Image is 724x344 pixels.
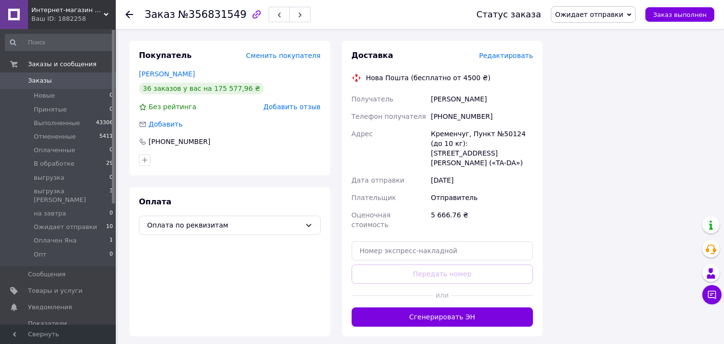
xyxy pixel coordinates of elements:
[31,14,116,23] div: Ваш ID: 1882258
[34,119,80,128] span: Выполненные
[429,189,535,206] div: Отправитель
[352,95,394,103] span: Получатель
[429,206,535,233] div: 5 666.76 ₴
[352,51,394,60] span: Доставка
[364,73,493,83] div: Нова Пошта (бесплатно от 4500 ₴)
[352,130,373,138] span: Адрес
[34,159,75,168] span: В обработке
[106,159,113,168] span: 29
[139,83,264,94] div: 36 заказов у вас на 175 577,96 ₴
[28,319,89,337] span: Показатели работы компании
[109,173,113,182] span: 0
[106,223,113,231] span: 10
[147,220,301,230] span: Оплата по реквизитам
[148,137,211,146] div: [PHONE_NUMBER]
[479,52,533,59] span: Редактировать
[109,146,113,155] span: 0
[125,10,133,19] div: Вернуться назад
[109,209,113,218] span: 0
[28,270,66,279] span: Сообщения
[429,108,535,125] div: [PHONE_NUMBER]
[645,7,714,22] button: Заказ выполнен
[28,287,82,295] span: Товары и услуги
[34,132,76,141] span: Отмененные
[149,120,182,128] span: Добавить
[34,250,46,259] span: Опт
[352,113,426,120] span: Телефон получателя
[34,105,67,114] span: Принятые
[145,9,175,20] span: Заказ
[477,10,541,19] div: Статус заказа
[96,119,113,128] span: 43306
[109,91,113,100] span: 0
[149,103,196,111] span: Без рейтинга
[352,176,405,184] span: Дата отправки
[34,91,55,100] span: Новые
[429,90,535,108] div: [PERSON_NAME]
[139,51,191,60] span: Покупатель
[34,187,109,204] span: выгрузка [PERSON_NAME]
[99,132,113,141] span: 5411
[34,209,66,218] span: на завтра
[5,34,114,51] input: Поиск
[109,187,113,204] span: 3
[352,211,391,229] span: Оценочная стоимость
[139,70,195,78] a: [PERSON_NAME]
[429,125,535,172] div: Кременчуг, Пункт №50124 (до 10 кг): [STREET_ADDRESS][PERSON_NAME] («TA-DA»)
[28,76,52,85] span: Заказы
[34,223,97,231] span: Ожидает отправки
[352,194,396,201] span: Плательщик
[31,6,104,14] span: Интернет-магазин элитной парфюмерии и косметики Boro Parfum
[34,173,64,182] span: выгрузка
[555,11,623,18] span: Ожидает отправки
[429,172,535,189] div: [DATE]
[28,303,72,312] span: Уведомления
[246,52,320,59] span: Сменить покупателя
[139,197,171,206] span: Оплата
[178,9,246,20] span: №356831549
[352,241,533,260] input: Номер экспресс-накладной
[433,290,451,300] span: или
[653,11,707,18] span: Заказ выполнен
[109,236,113,245] span: 1
[34,236,77,245] span: Оплачен Яна
[702,285,722,304] button: Чат с покупателем
[34,146,75,155] span: Оплаченные
[28,60,96,69] span: Заказы и сообщения
[263,103,320,111] span: Добавить отзыв
[352,307,533,327] button: Сгенерировать ЭН
[109,250,113,259] span: 0
[109,105,113,114] span: 0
